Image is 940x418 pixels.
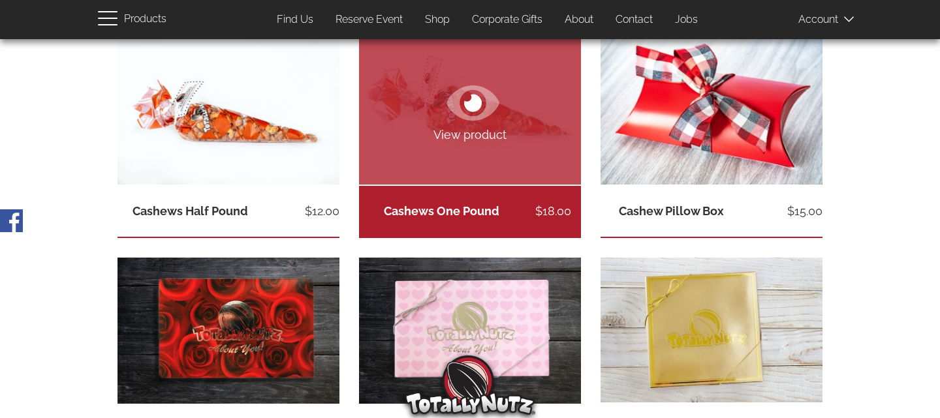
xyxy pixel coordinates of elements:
a: Shop [415,7,460,33]
img: half pound of cinnamon roasted cashews [117,38,339,187]
img: 2 part gift box with red roses printed on it, Totally Nutz logo printed on top in gold [117,258,339,404]
a: Jobs [665,7,708,33]
a: About [555,7,603,33]
img: Totally Nutz Logo [405,355,535,415]
span: View product [359,127,581,143]
a: Corporate Gifts [462,7,552,33]
a: Reserve Event [326,7,413,33]
a: Cashews Half Pound [133,204,248,218]
a: Cashew Pillow Box [619,204,724,218]
a: Contact [606,7,663,33]
a: View product [359,38,581,185]
a: Cashews One Pound [384,204,499,218]
img: light pink box with darker pink hearts wrapped in a gold ribbon with gold Totally Nutz logo which... [359,258,581,404]
img: gold signature 4-choice gift box with gold on gold totally nutz logo, box on a light wood background [601,258,822,402]
a: Find Us [267,7,323,33]
img: Cashews Pillow Box, Nutz, sugared nuts, sugar and cinnamon cashews, cashews, gift, gift box, nuts... [601,38,822,187]
span: Products [124,10,166,29]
